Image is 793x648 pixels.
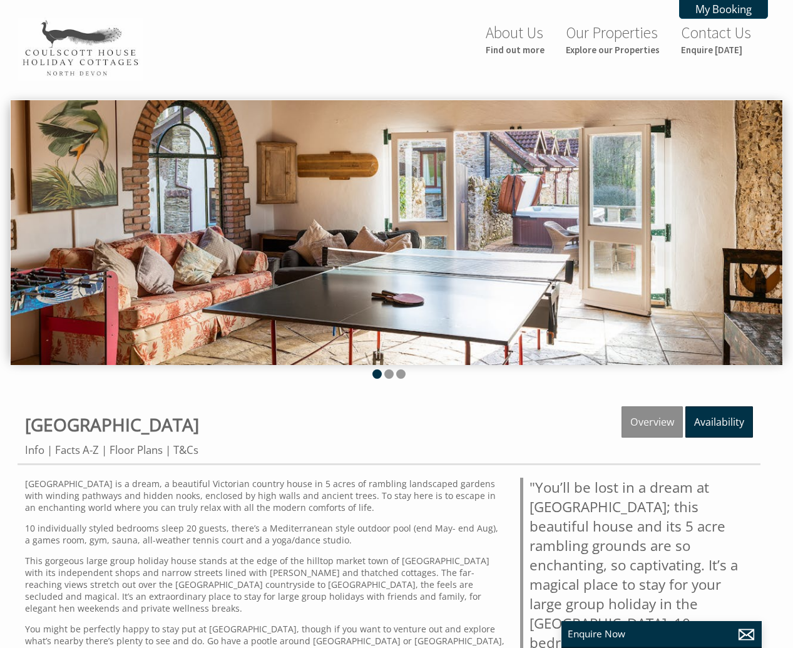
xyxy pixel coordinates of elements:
[25,555,505,614] p: This gorgeous large group holiday house stands at the edge of the hilltop market town of [GEOGRAP...
[25,478,505,513] p: [GEOGRAPHIC_DATA] is a dream, a beautiful Victorian country house in 5 acres of rambling landscap...
[486,23,545,56] a: About UsFind out more
[685,406,753,438] a: Availability
[566,44,660,56] small: Explore our Properties
[681,44,751,56] small: Enquire [DATE]
[568,627,755,640] p: Enquire Now
[681,23,751,56] a: Contact UsEnquire [DATE]
[18,18,143,81] img: Coulscott House
[173,443,198,457] a: T&Cs
[55,443,99,457] a: Facts A-Z
[110,443,163,457] a: Floor Plans
[622,406,683,438] a: Overview
[566,23,660,56] a: Our PropertiesExplore our Properties
[25,413,199,436] a: [GEOGRAPHIC_DATA]
[486,44,545,56] small: Find out more
[25,443,44,457] a: Info
[25,522,505,546] p: 10 individually styled bedrooms sleep 20 guests, there’s a Mediterranean style outdoor pool (end ...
